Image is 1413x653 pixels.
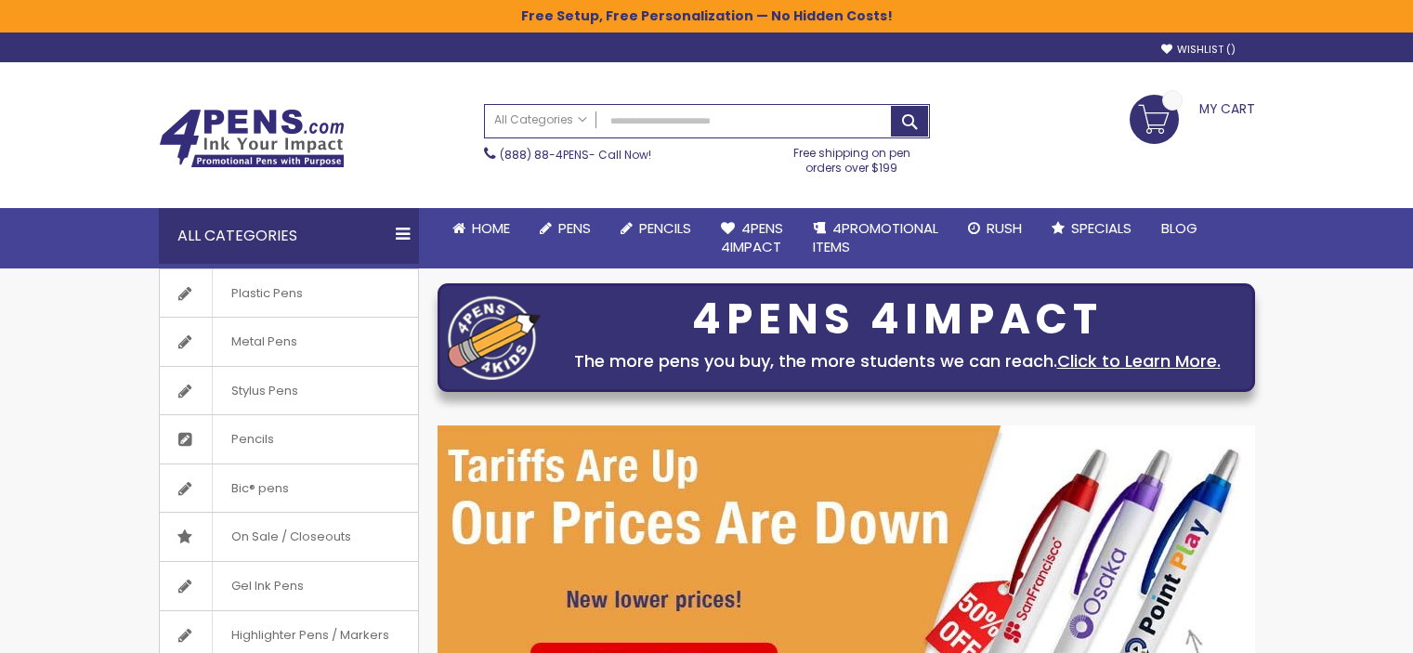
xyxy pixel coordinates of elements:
img: 4Pens Custom Pens and Promotional Products [159,109,345,168]
span: Stylus Pens [212,367,317,415]
span: Pens [558,218,591,238]
a: (888) 88-4PENS [500,147,589,163]
a: 4Pens4impact [706,208,798,268]
span: Plastic Pens [212,269,321,318]
span: Metal Pens [212,318,316,366]
span: 4Pens 4impact [721,218,783,256]
span: Pencils [639,218,691,238]
span: Gel Ink Pens [212,562,322,610]
a: Pencils [606,208,706,249]
img: four_pen_logo.png [448,295,541,380]
span: Rush [987,218,1022,238]
a: Wishlist [1161,43,1236,57]
a: On Sale / Closeouts [160,513,418,561]
span: 4PROMOTIONAL ITEMS [813,218,938,256]
a: Gel Ink Pens [160,562,418,610]
span: Specials [1071,218,1132,238]
a: 4PROMOTIONALITEMS [798,208,953,268]
a: Click to Learn More. [1057,349,1221,372]
span: - Call Now! [500,147,651,163]
a: Rush [953,208,1037,249]
a: Plastic Pens [160,269,418,318]
a: Blog [1146,208,1212,249]
span: Bic® pens [212,464,307,513]
div: All Categories [159,208,419,264]
span: All Categories [494,112,587,127]
a: Specials [1037,208,1146,249]
span: Blog [1161,218,1197,238]
a: Metal Pens [160,318,418,366]
span: Home [472,218,510,238]
div: Free shipping on pen orders over $199 [774,138,930,176]
a: Pens [525,208,606,249]
span: On Sale / Closeouts [212,513,370,561]
span: Pencils [212,415,293,464]
div: The more pens you buy, the more students we can reach. [550,348,1245,374]
a: Pencils [160,415,418,464]
a: Home [438,208,525,249]
a: Bic® pens [160,464,418,513]
a: Stylus Pens [160,367,418,415]
a: All Categories [485,105,596,136]
div: 4PENS 4IMPACT [550,300,1245,339]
